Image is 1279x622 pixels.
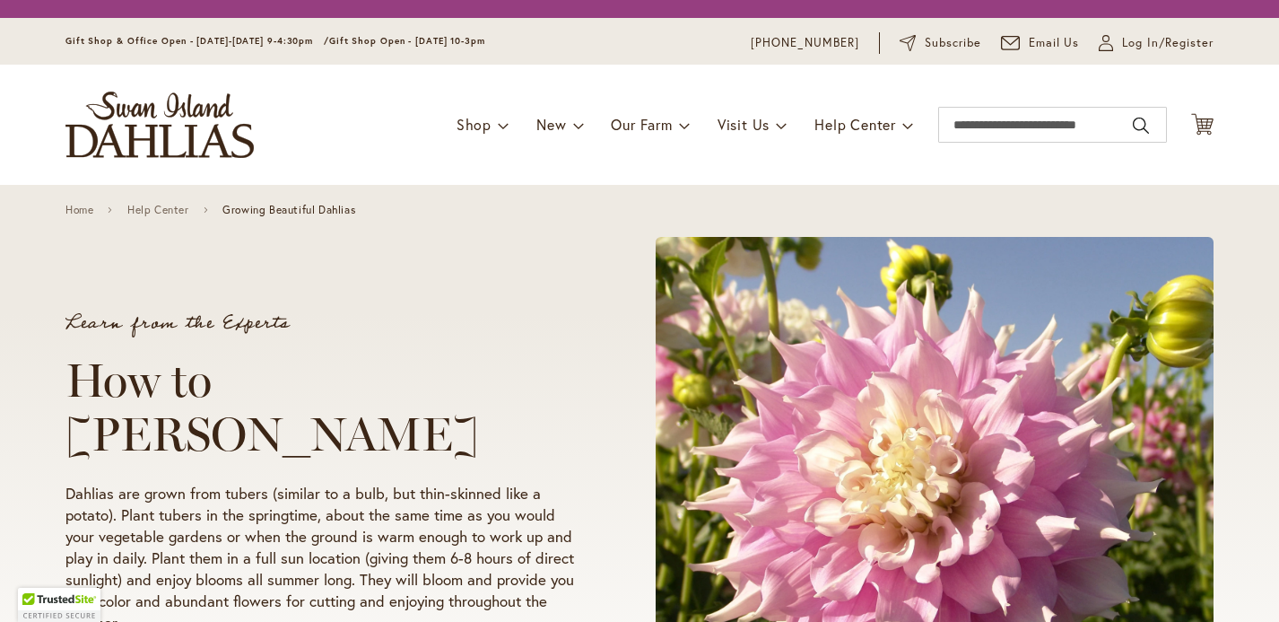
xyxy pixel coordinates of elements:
div: TrustedSite Certified [18,588,100,622]
span: Gift Shop & Office Open - [DATE]-[DATE] 9-4:30pm / [65,35,329,47]
h1: How to [PERSON_NAME] [65,354,587,461]
a: store logo [65,92,254,158]
span: Subscribe [925,34,981,52]
p: Learn from the Experts [65,314,587,332]
span: Growing Beautiful Dahlias [222,204,355,216]
a: Home [65,204,93,216]
span: New [536,115,566,134]
button: Search [1133,111,1149,140]
span: Help Center [814,115,896,134]
span: Gift Shop Open - [DATE] 10-3pm [329,35,485,47]
span: Log In/Register [1122,34,1214,52]
span: Visit Us [718,115,770,134]
a: Subscribe [900,34,981,52]
span: Shop [457,115,492,134]
span: Email Us [1029,34,1080,52]
a: [PHONE_NUMBER] [751,34,859,52]
span: Our Farm [611,115,672,134]
a: Help Center [127,204,189,216]
a: Email Us [1001,34,1080,52]
a: Log In/Register [1099,34,1214,52]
